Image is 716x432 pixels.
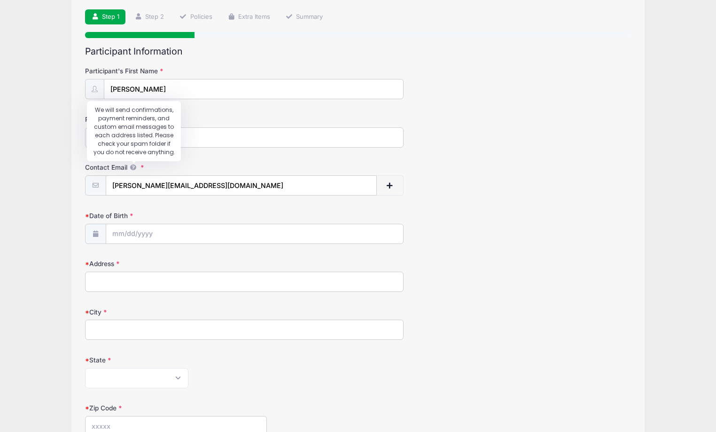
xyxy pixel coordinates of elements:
[104,79,404,99] input: Participant's First Name
[173,9,218,25] a: Policies
[221,9,276,25] a: Extra Items
[129,9,171,25] a: Step 2
[85,211,267,220] label: Date of Birth
[106,175,377,196] input: email@email.com
[85,259,267,268] label: Address
[104,127,404,148] input: Participant's Last Name
[85,355,267,365] label: State
[85,307,267,317] label: City
[279,9,329,25] a: Summary
[106,224,404,244] input: mm/dd/yyyy
[85,46,631,57] h2: Participant Information
[85,115,267,124] label: Participant's Last Name
[87,101,181,161] div: We will send confirmations, payment reminders, and custom email messages to each address listed. ...
[85,163,267,172] label: Contact Email
[85,66,267,76] label: Participant's First Name
[85,9,125,25] a: Step 1
[85,403,267,413] label: Zip Code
